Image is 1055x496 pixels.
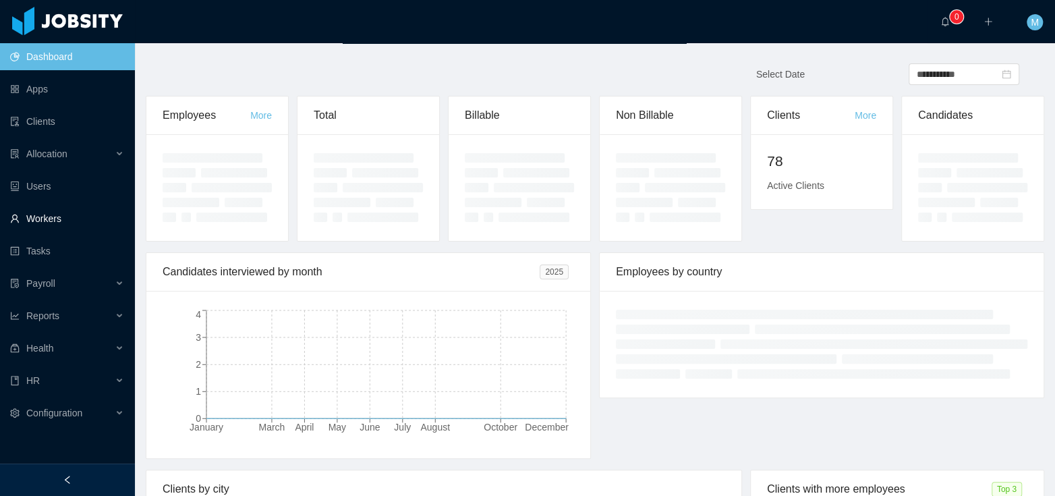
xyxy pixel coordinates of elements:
[10,238,124,265] a: icon: profileTasks
[420,422,450,433] tspan: August
[196,413,201,424] tspan: 0
[163,97,250,134] div: Employees
[10,311,20,321] i: icon: line-chart
[258,422,285,433] tspan: March
[10,205,124,232] a: icon: userWorkers
[250,110,272,121] a: More
[26,148,67,159] span: Allocation
[295,422,314,433] tspan: April
[540,265,569,279] span: 2025
[10,173,124,200] a: icon: robotUsers
[767,150,876,172] h2: 78
[940,17,950,26] i: icon: bell
[26,375,40,386] span: HR
[26,310,59,321] span: Reports
[525,422,569,433] tspan: December
[918,97,1027,134] div: Candidates
[329,422,346,433] tspan: May
[196,332,201,343] tspan: 3
[26,408,82,418] span: Configuration
[394,422,411,433] tspan: July
[1002,70,1011,79] i: icon: calendar
[10,376,20,385] i: icon: book
[465,97,574,134] div: Billable
[767,180,824,191] span: Active Clients
[10,108,124,135] a: icon: auditClients
[10,76,124,103] a: icon: appstoreApps
[10,279,20,288] i: icon: file-protect
[616,253,1027,291] div: Employees by country
[196,359,201,370] tspan: 2
[314,97,423,134] div: Total
[10,408,20,418] i: icon: setting
[196,386,201,397] tspan: 1
[855,110,876,121] a: More
[950,10,963,24] sup: 0
[756,69,805,80] span: Select Date
[190,422,223,433] tspan: January
[196,308,201,319] tspan: 4
[484,422,517,433] tspan: October
[1031,14,1039,30] span: M
[26,278,55,289] span: Payroll
[616,97,725,134] div: Non Billable
[360,422,380,433] tspan: June
[10,343,20,353] i: icon: medicine-box
[983,17,993,26] i: icon: plus
[10,149,20,159] i: icon: solution
[767,97,855,134] div: Clients
[163,253,540,291] div: Candidates interviewed by month
[26,343,53,354] span: Health
[10,43,124,70] a: icon: pie-chartDashboard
